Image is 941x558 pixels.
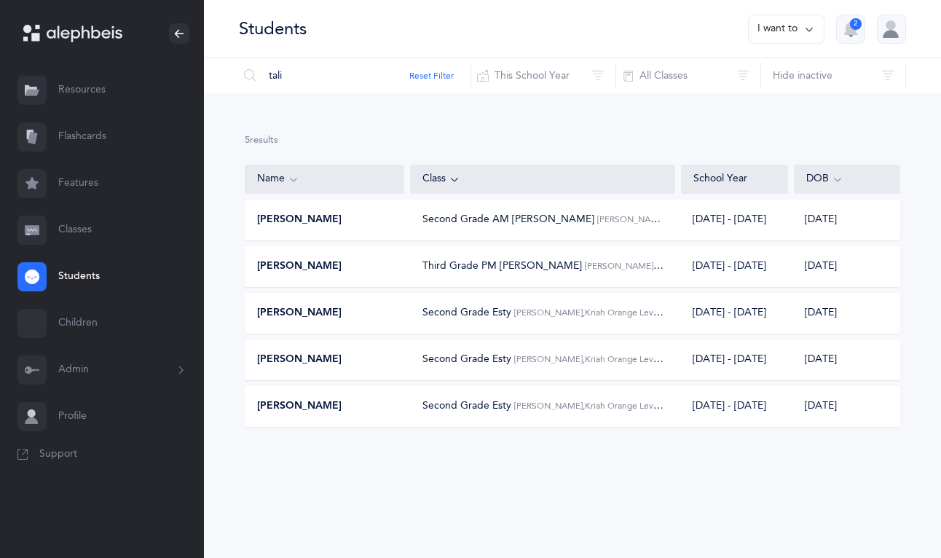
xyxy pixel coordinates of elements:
[615,58,761,93] button: All Classes
[257,353,342,367] span: [PERSON_NAME]
[238,58,471,93] input: Search Students
[836,15,865,44] button: 2
[250,135,278,145] span: results
[514,307,675,318] span: [PERSON_NAME], Kriah Orange Level • A
[514,400,675,412] span: [PERSON_NAME], Kriah Orange Level • A
[470,58,616,93] button: This School Year
[239,17,307,41] div: Students
[693,306,766,321] div: [DATE] - [DATE]
[257,259,342,274] span: [PERSON_NAME]
[693,172,775,186] div: School Year
[793,213,899,227] div: [DATE]
[585,260,742,272] span: [PERSON_NAME], Kriah Yellow Level • A
[693,353,766,367] div: [DATE] - [DATE]
[793,399,899,414] div: [DATE]
[793,353,899,367] div: [DATE]
[39,447,77,462] span: Support
[422,213,594,225] span: Second Grade AM [PERSON_NAME]
[597,213,758,225] span: [PERSON_NAME], Kriah Orange Level • A
[693,259,766,274] div: [DATE] - [DATE]
[245,134,900,147] div: 5
[760,58,906,93] button: Hide inactive
[422,307,511,318] span: Second Grade Esty
[422,171,663,187] div: Class
[693,399,766,414] div: [DATE] - [DATE]
[850,18,862,30] div: 2
[793,306,899,321] div: [DATE]
[422,353,511,365] span: Second Grade Esty
[514,353,675,365] span: [PERSON_NAME], Kriah Orange Level • A
[422,400,511,412] span: Second Grade Esty
[693,213,766,227] div: [DATE] - [DATE]
[257,213,342,227] span: [PERSON_NAME]
[793,259,899,274] div: [DATE]
[748,15,824,44] button: I want to
[257,306,342,321] span: [PERSON_NAME]
[257,171,392,187] div: Name
[422,260,582,272] span: Third Grade PM [PERSON_NAME]
[806,171,888,187] div: DOB
[257,399,342,414] span: [PERSON_NAME]
[409,69,454,82] button: Reset Filter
